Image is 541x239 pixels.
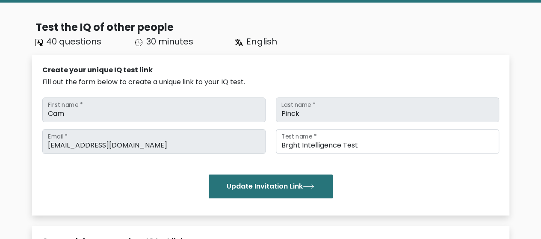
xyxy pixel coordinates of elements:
span: 30 minutes [146,35,193,47]
span: English [246,35,277,47]
button: Update Invitation Link [209,174,333,198]
span: 40 questions [46,35,101,47]
input: Test name [276,129,499,154]
input: Email [42,129,266,154]
div: Fill out the form below to create a unique link to your IQ test. [42,77,499,87]
div: Test the IQ of other people [35,20,509,35]
div: Create your unique IQ test link [42,65,499,75]
input: Last name [276,97,499,122]
input: First name [42,97,266,122]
